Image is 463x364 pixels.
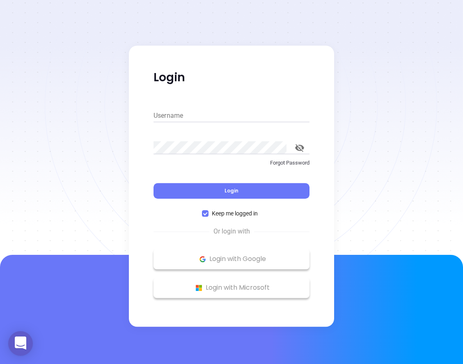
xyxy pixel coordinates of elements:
[209,209,261,218] span: Keep me logged in
[154,249,309,269] button: Google Logo Login with Google
[290,138,309,158] button: toggle password visibility
[158,282,305,294] p: Login with Microsoft
[154,183,309,199] button: Login
[154,159,309,167] p: Forgot Password
[225,187,238,194] span: Login
[154,159,309,174] a: Forgot Password
[154,277,309,298] button: Microsoft Logo Login with Microsoft
[154,70,309,85] p: Login
[158,253,305,265] p: Login with Google
[194,283,204,293] img: Microsoft Logo
[197,254,208,264] img: Google Logo
[209,227,254,236] span: Or login with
